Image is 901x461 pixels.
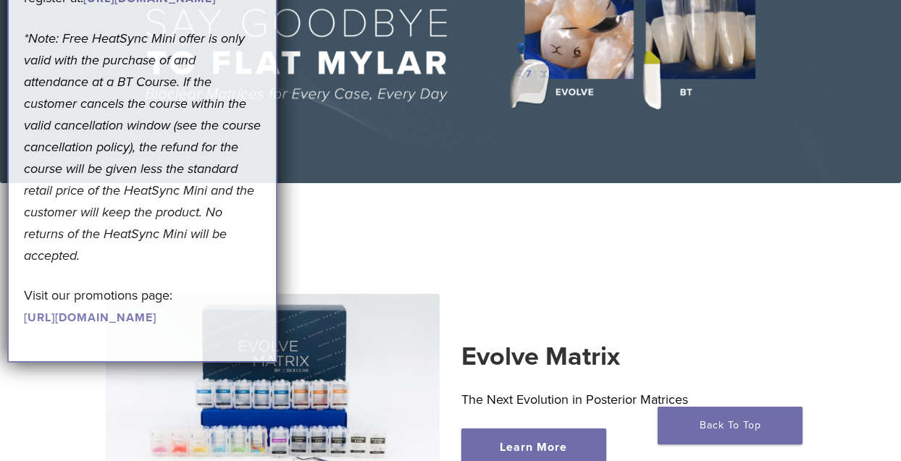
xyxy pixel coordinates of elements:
p: The Next Evolution in Posterior Matrices [461,389,795,410]
h2: Evolve Matrix [461,339,795,374]
a: Back To Top [658,407,802,444]
p: Visit our promotions page: [24,284,261,328]
em: *Note: Free HeatSync Mini offer is only valid with the purchase of and attendance at a BT Course.... [24,30,261,263]
a: [URL][DOMAIN_NAME] [24,310,156,325]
